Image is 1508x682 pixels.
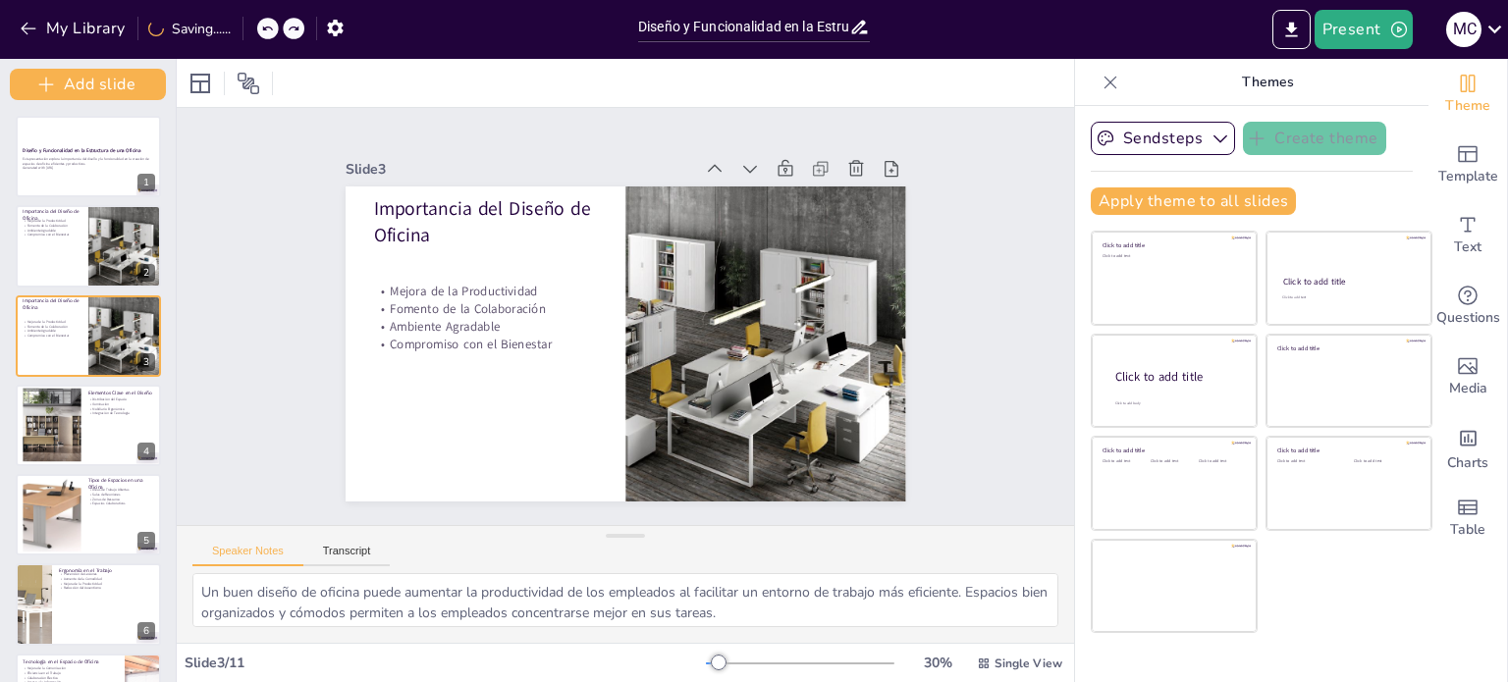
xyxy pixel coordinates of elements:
[59,581,153,586] p: Mejora de la Productividad
[1103,459,1147,464] div: Click to add text
[914,654,961,672] div: 30 %
[137,443,155,460] div: 4
[88,500,154,505] p: Espacios Colaborativos
[185,654,706,672] div: Slide 3 / 11
[393,146,622,244] p: Importancia del Diseño de Oficina
[23,219,81,224] p: Mejora de la Productividad
[1103,241,1243,249] div: Click to add title
[23,156,153,165] p: Esta presentación explora la importancia del diseño y la funcionalidad en la creación de espacios...
[1277,446,1418,454] div: Click to add title
[1282,295,1413,300] div: Click to add text
[1315,10,1413,49] button: Present
[1436,307,1500,329] span: Questions
[192,573,1058,627] textarea: Un buen diseño de oficina puede aumentar la productividad de los empleados al facilitar un entorn...
[1091,187,1296,215] button: Apply theme to all slides
[1428,59,1507,130] div: Change the overall theme
[23,666,117,671] p: Mejora de la Comunicación
[137,532,155,550] div: 5
[23,671,117,676] p: Eficiencia en el Trabajo
[23,334,81,339] p: Compromiso con el Bienestar
[23,675,117,680] p: Colaboración Efectiva
[303,545,391,566] button: Transcript
[10,69,166,100] button: Add slide
[23,320,81,325] p: Mejora de la Productividad
[1446,10,1481,49] button: M C
[1445,95,1490,117] span: Theme
[185,68,216,99] div: Layout
[16,563,161,645] div: 6
[1428,271,1507,341] div: Get real-time input from your audience
[23,233,81,237] p: Compromiso con el Bienestar
[23,224,81,229] p: Fomento de la Colaboración
[137,264,155,282] div: 2
[1438,166,1498,187] span: Template
[1428,341,1507,412] div: Add images, graphics, shapes or video
[1428,483,1507,553] div: Add a table
[88,407,154,412] p: Mobiliario Ergonómico
[88,391,154,397] p: Elementos Clave en el Diseño
[23,147,140,154] strong: Diseño y Funcionalidad en la Estructura de una Oficina
[59,586,153,591] p: Reducción del Ausentismo
[137,353,155,371] div: 3
[1354,459,1416,464] div: Click to add text
[88,497,154,501] p: Zonas de Descanso
[1115,401,1239,406] div: Click to add body
[23,165,153,170] p: Generated with [URL]
[16,205,161,287] div: 2
[137,174,155,191] div: 1
[1428,130,1507,200] div: Add ready made slides
[23,325,81,330] p: Fomento de la Colaboración
[1115,369,1241,386] div: Click to add title
[1151,459,1195,464] div: Click to add text
[1428,200,1507,271] div: Add text boxes
[1103,446,1243,454] div: Click to add title
[59,567,153,574] p: Ergonomía en el Trabajo
[1454,236,1481,258] span: Text
[1103,254,1243,259] div: Click to add text
[1126,59,1409,106] p: Themes
[1428,412,1507,483] div: Add charts and graphs
[88,397,154,402] p: Distribución del Espacio
[23,208,81,222] p: Importancia del Diseño de Oficina
[88,492,154,497] p: Salas de Reuniones
[16,295,161,377] div: 3
[1243,122,1386,155] button: Create theme
[995,656,1062,671] span: Single View
[375,265,598,329] p: Ambiente Agradable
[1447,452,1488,474] span: Charts
[371,283,594,346] p: Compromiso con el Bienestar
[1277,459,1339,464] div: Click to add text
[1199,459,1243,464] div: Click to add text
[16,474,161,555] div: 5
[380,105,725,195] div: Slide 3
[1449,378,1487,399] span: Media
[16,385,161,466] div: 4
[1091,122,1235,155] button: Sendsteps
[382,232,605,295] p: Mejora de la Productividad
[237,72,260,95] span: Position
[1272,10,1311,49] button: Export to PowerPoint
[379,248,602,312] p: Fomento de la Colaboración
[16,116,161,197] div: 1
[59,577,153,582] p: Aumento de la Comodidad
[23,228,81,233] p: Ambiente Agradable
[88,488,154,493] p: Áreas de Trabajo Abiertas
[88,477,154,491] p: Tipos de Espacios en una Oficina
[1446,12,1481,47] div: M C
[148,20,231,38] div: Saving......
[15,13,134,44] button: My Library
[88,402,154,407] p: Iluminación
[638,13,849,41] input: Insert title
[1283,276,1414,288] div: Click to add title
[23,297,81,311] p: Importancia del Diseño de Oficina
[23,658,117,665] p: Tecnología en el Espacio de Oficina
[137,622,155,640] div: 6
[1450,519,1485,541] span: Table
[88,411,154,416] p: Integración de Tecnología
[192,545,303,566] button: Speaker Notes
[1277,343,1418,351] div: Click to add title
[59,572,153,577] p: Prevención de Lesiones
[23,329,81,334] p: Ambiente Agradable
